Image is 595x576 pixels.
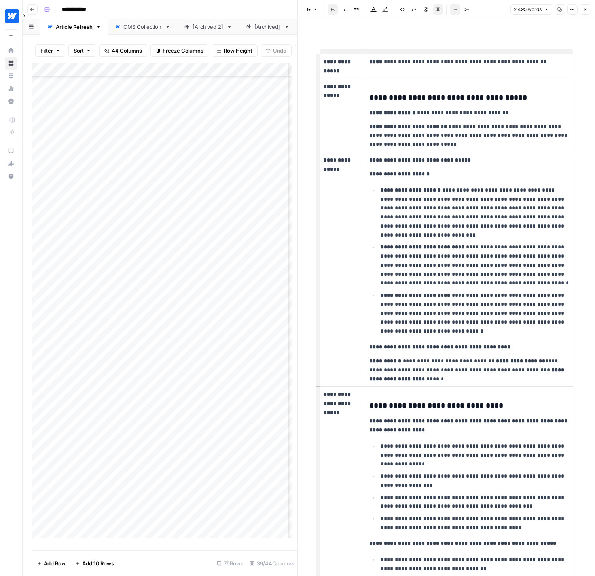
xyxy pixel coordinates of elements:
[5,95,17,107] a: Settings
[44,559,66,567] span: Add Row
[123,23,162,31] div: CMS Collection
[214,557,246,570] div: 75 Rows
[177,19,239,35] a: [Archived 2]
[5,158,17,169] div: What's new?
[112,47,142,55] span: 44 Columns
[32,557,70,570] button: Add Row
[193,23,224,31] div: [Archived 2]
[163,47,203,55] span: Freeze Columns
[212,44,258,57] button: Row Height
[74,47,84,55] span: Sort
[99,44,147,57] button: 44 Columns
[70,557,119,570] button: Add 10 Rows
[5,44,17,57] a: Home
[254,23,281,31] div: [Archived]
[510,4,552,15] button: 2,495 words
[5,82,17,95] a: Usage
[108,19,177,35] a: CMS Collection
[246,557,297,570] div: 39/44 Columns
[514,6,542,13] span: 2,495 words
[5,145,17,157] a: AirOps Academy
[5,70,17,82] a: Your Data
[150,44,208,57] button: Freeze Columns
[68,44,96,57] button: Sort
[40,47,53,55] span: Filter
[5,57,17,70] a: Browse
[35,44,65,57] button: Filter
[40,19,108,35] a: Article Refresh
[5,6,17,26] button: Workspace: Webflow
[5,157,17,170] button: What's new?
[56,23,93,31] div: Article Refresh
[261,44,292,57] button: Undo
[239,19,296,35] a: [Archived]
[5,170,17,183] button: Help + Support
[273,47,286,55] span: Undo
[224,47,252,55] span: Row Height
[82,559,114,567] span: Add 10 Rows
[5,9,19,23] img: Webflow Logo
